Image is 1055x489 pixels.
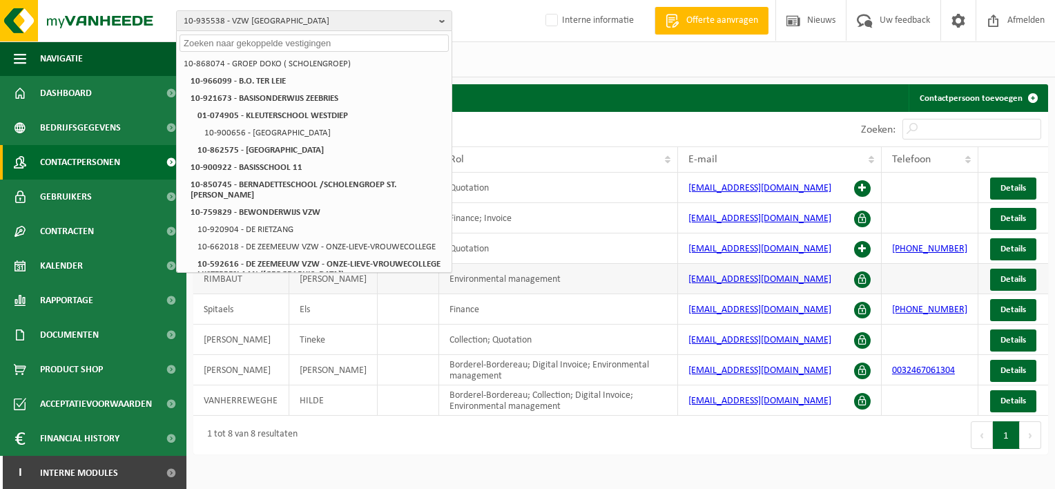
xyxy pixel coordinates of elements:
[40,76,92,111] span: Dashboard
[990,178,1036,200] a: Details
[439,233,678,264] td: Quotation
[892,305,967,315] a: [PHONE_NUMBER]
[439,294,678,325] td: Finance
[1000,184,1026,193] span: Details
[1000,336,1026,345] span: Details
[184,11,434,32] span: 10-935538 - VZW [GEOGRAPHIC_DATA]
[439,355,678,385] td: Borderel-Bordereau; Digital Invoice; Environmental management
[971,421,993,449] button: Previous
[892,365,955,376] a: 0032467061304
[193,238,449,256] li: 10-662018 - DE ZEEMEEUW VZW - ONZE-LIEVE-VROUWECOLLEGE
[990,208,1036,230] a: Details
[289,325,378,355] td: Tineke
[289,355,378,385] td: [PERSON_NAME]
[40,145,120,180] span: Contactpersonen
[688,305,831,315] a: [EMAIL_ADDRESS][DOMAIN_NAME]
[1000,275,1026,284] span: Details
[40,180,92,214] span: Gebruikers
[197,111,348,120] strong: 01-074905 - KLEUTERSCHOOL WESTDIEP
[655,7,768,35] a: Offerte aanvragen
[439,173,678,203] td: Quotation
[40,387,152,421] span: Acceptatievoorwaarden
[289,264,378,294] td: [PERSON_NAME]
[990,329,1036,352] a: Details
[688,244,831,254] a: [EMAIL_ADDRESS][DOMAIN_NAME]
[40,41,83,76] span: Navigatie
[193,264,289,294] td: RIMBAUT
[439,385,678,416] td: Borderel-Bordereau; Collection; Digital Invoice; Environmental management
[892,244,967,254] a: [PHONE_NUMBER]
[200,124,449,142] li: 10-900656 - [GEOGRAPHIC_DATA]
[193,221,449,238] li: 10-920904 - DE RIETZANG
[193,355,289,385] td: [PERSON_NAME]
[200,423,298,448] div: 1 tot 8 van 8 resultaten
[40,283,93,318] span: Rapportage
[688,365,831,376] a: [EMAIL_ADDRESS][DOMAIN_NAME]
[990,390,1036,412] a: Details
[193,385,289,416] td: VANHERREWEGHE
[180,35,449,52] input: Zoeken naar gekoppelde vestigingen
[1000,396,1026,405] span: Details
[688,396,831,406] a: [EMAIL_ADDRESS][DOMAIN_NAME]
[990,360,1036,382] a: Details
[439,264,678,294] td: Environmental management
[40,249,83,283] span: Kalender
[892,154,931,165] span: Telefoon
[543,10,634,31] label: Interne informatie
[289,385,378,416] td: HILDE
[40,214,94,249] span: Contracten
[197,260,441,279] strong: 10-592616 - DE ZEEMEEUW VZW - ONZE-LIEVE-VROUWECOLLEGE LIJSTERBESLAAN ([GEOGRAPHIC_DATA])
[176,10,452,31] button: 10-935538 - VZW [GEOGRAPHIC_DATA]
[861,124,896,135] label: Zoeken:
[1020,421,1041,449] button: Next
[40,352,103,387] span: Product Shop
[688,213,831,224] a: [EMAIL_ADDRESS][DOMAIN_NAME]
[191,163,302,172] strong: 10-900922 - BASISSCHOOL 11
[688,183,831,193] a: [EMAIL_ADDRESS][DOMAIN_NAME]
[191,180,396,200] strong: 10-850745 - BERNADETTESCHOOL /SCHOLENGROEP ST.[PERSON_NAME]
[191,94,338,103] strong: 10-921673 - BASISONDERWIJS ZEEBRIES
[439,203,678,233] td: Finance; Invoice
[990,299,1036,321] a: Details
[193,325,289,355] td: [PERSON_NAME]
[688,154,717,165] span: E-mail
[197,146,324,155] strong: 10-862575 - [GEOGRAPHIC_DATA]
[40,318,99,352] span: Documenten
[193,294,289,325] td: Spitaels
[688,274,831,285] a: [EMAIL_ADDRESS][DOMAIN_NAME]
[1000,366,1026,375] span: Details
[439,325,678,355] td: Collection; Quotation
[1000,305,1026,314] span: Details
[40,111,121,145] span: Bedrijfsgegevens
[191,208,320,217] strong: 10-759829 - BEWONDERWIJS VZW
[909,84,1047,112] a: Contactpersoon toevoegen
[180,55,449,73] li: 10-868074 - GROEP DOKO ( SCHOLENGROEP)
[191,77,286,86] strong: 10-966099 - B.O. TER LEIE
[1000,214,1026,223] span: Details
[990,238,1036,260] a: Details
[993,421,1020,449] button: 1
[1000,245,1026,253] span: Details
[40,421,119,456] span: Financial History
[990,269,1036,291] a: Details
[289,294,378,325] td: Els
[449,154,464,165] span: Rol
[683,14,762,28] span: Offerte aanvragen
[688,335,831,345] a: [EMAIL_ADDRESS][DOMAIN_NAME]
